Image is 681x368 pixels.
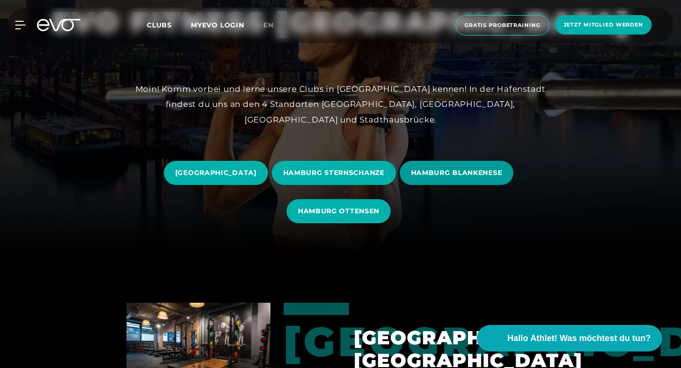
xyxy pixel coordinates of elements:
[477,325,662,351] button: Hallo Athlet! Was möchtest du tun?
[287,192,394,230] a: HAMBURG OTTENSEN
[127,81,554,127] div: Moin! Komm vorbei und lerne unsere Clubs in [GEOGRAPHIC_DATA] kennen! In der Hafenstadt findest d...
[283,168,385,178] span: HAMBURG STERNSCHANZE
[191,21,244,29] a: MYEVO LOGIN
[147,20,191,29] a: Clubs
[263,20,285,31] a: en
[175,168,257,178] span: [GEOGRAPHIC_DATA]
[164,154,272,192] a: [GEOGRAPHIC_DATA]
[465,21,540,29] span: Gratis Probetraining
[411,168,502,178] span: HAMBURG BLANKENESE
[298,206,379,216] span: HAMBURG OTTENSEN
[564,21,643,29] span: Jetzt Mitglied werden
[552,15,654,35] a: Jetzt Mitglied werden
[272,154,400,192] a: HAMBURG STERNSCHANZE
[263,21,274,29] span: en
[507,332,651,345] span: Hallo Athlet! Was möchtest du tun?
[147,21,172,29] span: Clubs
[400,154,518,192] a: HAMBURG BLANKENESE
[453,15,552,35] a: Gratis Probetraining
